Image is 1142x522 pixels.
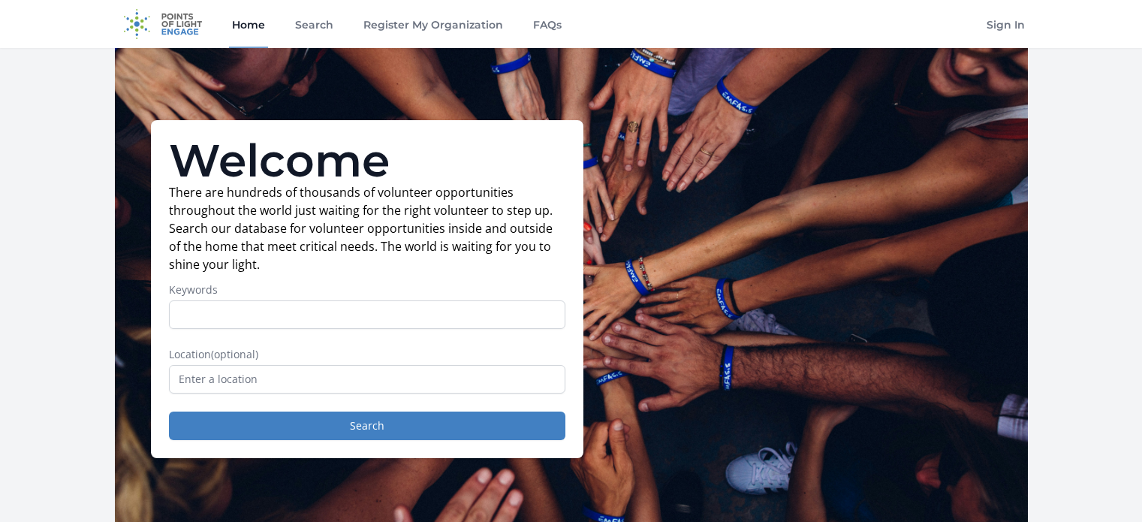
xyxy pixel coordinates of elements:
[169,412,565,440] button: Search
[169,347,565,362] label: Location
[169,282,565,297] label: Keywords
[211,347,258,361] span: (optional)
[169,365,565,394] input: Enter a location
[169,138,565,183] h1: Welcome
[169,183,565,273] p: There are hundreds of thousands of volunteer opportunities throughout the world just waiting for ...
